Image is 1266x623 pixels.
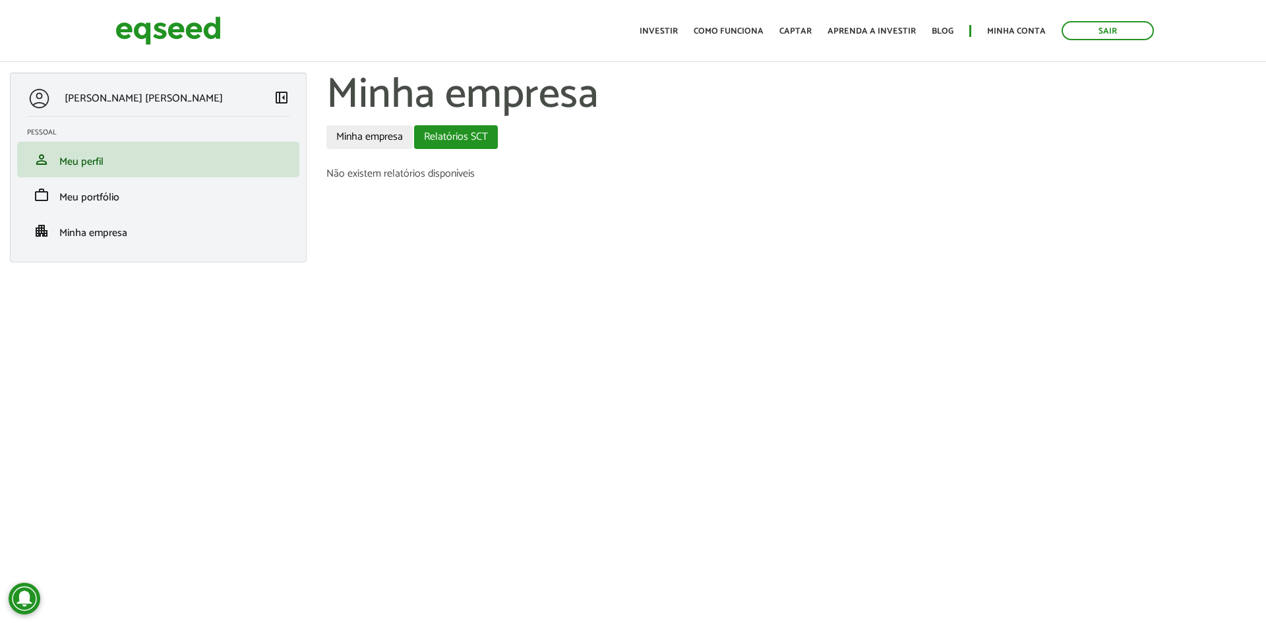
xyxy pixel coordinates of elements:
a: Sair [1062,21,1154,40]
span: work [34,187,49,203]
a: Minha empresa [326,125,413,149]
section: Não existem relatórios disponíveis [326,169,1256,179]
a: Blog [932,27,953,36]
a: Relatórios SCT [414,125,498,149]
h1: Minha empresa [326,73,1256,119]
p: [PERSON_NAME] [PERSON_NAME] [65,92,223,105]
a: Aprenda a investir [828,27,916,36]
a: Colapsar menu [274,90,289,108]
li: Meu portfólio [17,177,299,213]
span: left_panel_close [274,90,289,105]
a: workMeu portfólio [27,187,289,203]
span: Meu perfil [59,153,104,171]
a: personMeu perfil [27,152,289,167]
a: apartmentMinha empresa [27,223,289,239]
span: person [34,152,49,167]
span: apartment [34,223,49,239]
li: Meu perfil [17,142,299,177]
li: Minha empresa [17,213,299,249]
span: Meu portfólio [59,189,119,206]
h2: Pessoal [27,129,299,136]
a: Captar [779,27,812,36]
a: Investir [640,27,678,36]
a: Minha conta [987,27,1046,36]
a: Como funciona [694,27,764,36]
img: EqSeed [115,13,221,48]
span: Minha empresa [59,224,127,242]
